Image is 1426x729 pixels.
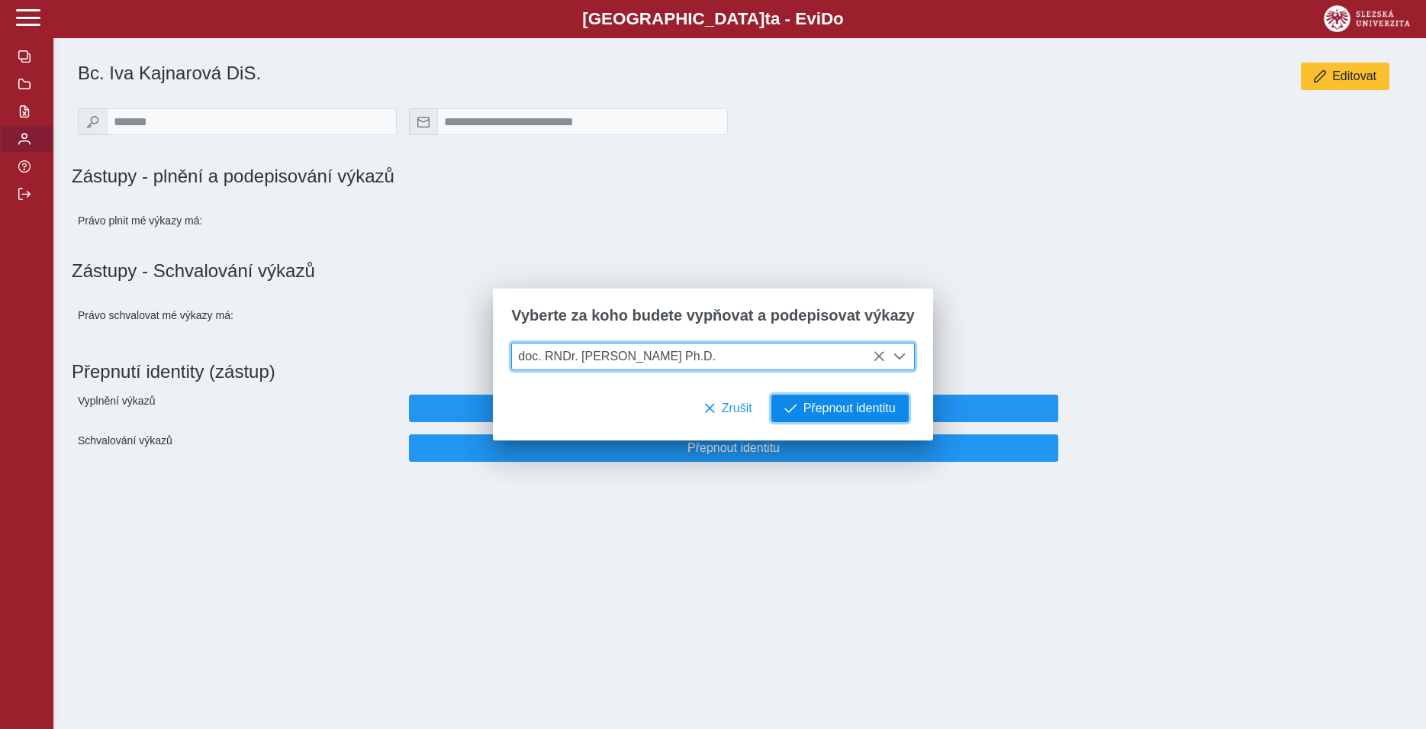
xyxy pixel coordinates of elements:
[409,434,1059,462] button: Přepnout identitu
[1301,63,1389,90] button: Editovat
[409,395,1059,422] button: Přepnout identitu
[771,395,909,422] button: Přepnout identitu
[422,402,1046,415] span: Přepnout identitu
[72,389,403,428] div: Vyplnění výkazů
[690,395,765,422] button: Zrušit
[512,344,885,369] span: doc. RNDr. [PERSON_NAME] Ph.D.
[72,355,1395,389] h1: Přepnutí identity (zástup)
[1324,5,1410,32] img: logo_web_su.png
[803,402,896,415] span: Přepnout identitu
[46,9,1380,29] b: [GEOGRAPHIC_DATA] a - Evi
[1332,69,1376,83] span: Editovat
[821,9,833,28] span: D
[78,63,948,84] h1: Bc. Iva Kajnarová DiS.
[72,260,1408,282] h1: Zástupy - Schvalování výkazů
[422,441,1046,455] span: Přepnout identitu
[511,307,914,324] span: Vyberte za koho budete vypňovat a podepisovat výkazy
[72,199,403,242] div: Právo plnit mé výkazy má:
[765,9,770,28] span: t
[72,294,403,337] div: Právo schvalovat mé výkazy má:
[722,402,752,415] span: Zrušit
[72,166,948,187] h1: Zástupy - plnění a podepisování výkazů
[833,9,844,28] span: o
[72,428,403,468] div: Schvalování výkazů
